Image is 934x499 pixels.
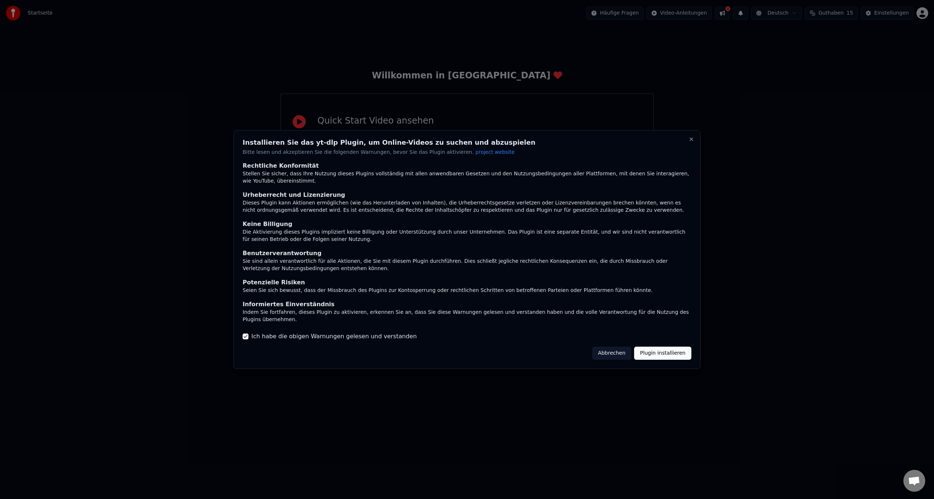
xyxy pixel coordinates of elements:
div: Keine Billigung [243,220,691,229]
div: Die Aktivierung dieses Plugins impliziert keine Billigung oder Unterstützung durch unser Unterneh... [243,229,691,243]
div: Dieses Plugin kann Aktionen ermöglichen (wie das Herunterladen von Inhalten), die Urheberrechtsge... [243,200,691,214]
div: Indem Sie fortfahren, dieses Plugin zu aktivieren, erkennen Sie an, dass Sie diese Warnungen gele... [243,309,691,323]
button: Abbrechen [592,347,631,360]
div: Sie sind allein verantwortlich für alle Aktionen, die Sie mit diesem Plugin durchführen. Dies sch... [243,258,691,272]
div: Stellen Sie sicher, dass Ihre Nutzung dieses Plugins vollständig mit allen anwendbaren Gesetzen u... [243,171,691,185]
div: Urheberrecht und Lizenzierung [243,191,691,200]
h2: Installieren Sie das yt-dlp Plugin, um Online-Videos zu suchen und abzuspielen [243,139,691,146]
label: Ich habe die obigen Warnungen gelesen und verstanden [251,332,417,341]
p: Bitte lesen und akzeptieren Sie die folgenden Warnungen, bevor Sie das Plugin aktivieren. [243,149,691,156]
button: Plugin installieren [634,347,691,360]
div: Seien Sie sich bewusst, dass der Missbrauch des Plugins zur Kontosperrung oder rechtlichen Schrit... [243,287,691,294]
div: Rechtliche Konformität [243,162,691,171]
div: Informiertes Einverständnis [243,300,691,309]
div: Benutzerverantwortung [243,249,691,258]
span: project website [475,149,514,155]
div: Potenzielle Risiken [243,278,691,287]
